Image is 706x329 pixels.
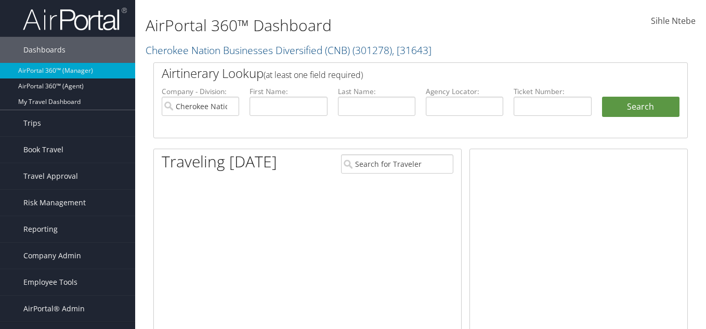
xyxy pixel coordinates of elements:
[250,86,327,97] label: First Name:
[23,243,81,269] span: Company Admin
[23,7,127,31] img: airportal-logo.png
[162,64,635,82] h2: Airtinerary Lookup
[264,69,363,81] span: (at least one field required)
[162,86,239,97] label: Company - Division:
[651,5,696,37] a: Sihle Ntebe
[23,37,66,63] span: Dashboards
[514,86,591,97] label: Ticket Number:
[392,43,432,57] span: , [ 31643 ]
[23,190,86,216] span: Risk Management
[146,15,512,36] h1: AirPortal 360™ Dashboard
[23,216,58,242] span: Reporting
[651,15,696,27] span: Sihle Ntebe
[352,43,392,57] span: ( 301278 )
[23,163,78,189] span: Travel Approval
[602,97,679,117] button: Search
[23,269,77,295] span: Employee Tools
[341,154,453,174] input: Search for Traveler
[146,43,432,57] a: Cherokee Nation Businesses Diversified (CNB)
[426,86,503,97] label: Agency Locator:
[338,86,415,97] label: Last Name:
[162,151,277,173] h1: Traveling [DATE]
[23,296,85,322] span: AirPortal® Admin
[23,110,41,136] span: Trips
[23,137,63,163] span: Book Travel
